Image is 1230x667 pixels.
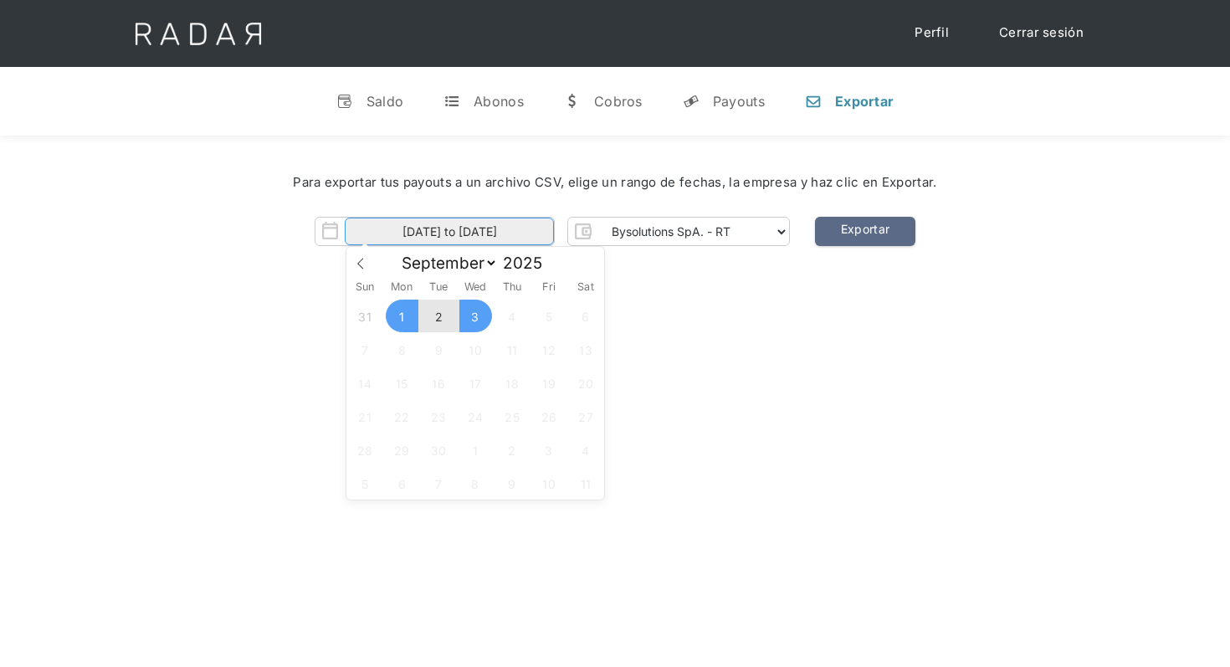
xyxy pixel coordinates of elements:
[570,434,602,466] span: October 4, 2025
[459,333,492,366] span: September 10, 2025
[423,467,455,500] span: October 7, 2025
[386,434,418,466] span: September 29, 2025
[423,300,455,332] span: September 2, 2025
[346,282,383,293] span: Sun
[683,93,700,110] div: y
[496,400,529,433] span: September 25, 2025
[423,367,455,399] span: September 16, 2025
[570,300,602,332] span: September 6, 2025
[530,282,567,293] span: Fri
[386,367,418,399] span: September 15, 2025
[349,333,382,366] span: September 7, 2025
[713,93,765,110] div: Payouts
[459,434,492,466] span: October 1, 2025
[423,333,455,366] span: September 9, 2025
[423,400,455,433] span: September 23, 2025
[349,300,382,332] span: August 31, 2025
[533,300,566,332] span: September 5, 2025
[496,467,529,500] span: October 9, 2025
[982,17,1100,49] a: Cerrar sesión
[835,93,894,110] div: Exportar
[533,434,566,466] span: October 3, 2025
[496,300,529,332] span: September 4, 2025
[420,282,457,293] span: Tue
[386,333,418,366] span: September 8, 2025
[496,434,529,466] span: October 2, 2025
[459,400,492,433] span: September 24, 2025
[459,367,492,399] span: September 17, 2025
[533,467,566,500] span: October 10, 2025
[533,400,566,433] span: September 26, 2025
[815,217,915,246] a: Exportar
[383,282,420,293] span: Mon
[498,254,558,273] input: Year
[459,467,492,500] span: October 8, 2025
[349,434,382,466] span: September 28, 2025
[533,367,566,399] span: September 19, 2025
[570,400,602,433] span: September 27, 2025
[496,333,529,366] span: September 11, 2025
[349,367,382,399] span: September 14, 2025
[805,93,822,110] div: n
[443,93,460,110] div: t
[386,467,418,500] span: October 6, 2025
[366,93,404,110] div: Saldo
[386,300,418,332] span: September 1, 2025
[564,93,581,110] div: w
[594,93,643,110] div: Cobros
[336,93,353,110] div: v
[349,467,382,500] span: October 5, 2025
[386,400,418,433] span: September 22, 2025
[457,282,494,293] span: Wed
[533,333,566,366] span: September 12, 2025
[423,434,455,466] span: September 30, 2025
[474,93,524,110] div: Abonos
[570,333,602,366] span: September 13, 2025
[567,282,604,293] span: Sat
[494,282,530,293] span: Thu
[898,17,966,49] a: Perfil
[496,367,529,399] span: September 18, 2025
[349,400,382,433] span: September 21, 2025
[315,217,790,246] form: Form
[459,300,492,332] span: September 3, 2025
[570,467,602,500] span: October 11, 2025
[393,253,498,274] select: Month
[570,367,602,399] span: September 20, 2025
[50,173,1180,192] div: Para exportar tus payouts a un archivo CSV, elige un rango de fechas, la empresa y haz clic en Ex...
